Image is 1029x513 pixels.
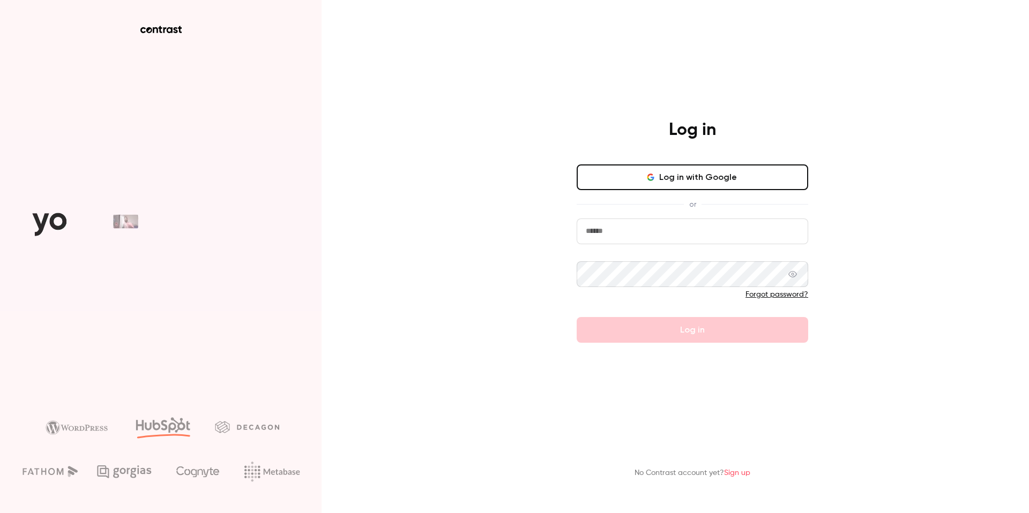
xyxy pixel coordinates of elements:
a: Forgot password? [745,291,808,298]
span: or [684,199,702,210]
a: Sign up [724,469,750,477]
p: No Contrast account yet? [635,467,750,479]
h4: Log in [669,119,716,141]
button: Log in with Google [577,164,808,190]
img: decagon [215,421,279,433]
